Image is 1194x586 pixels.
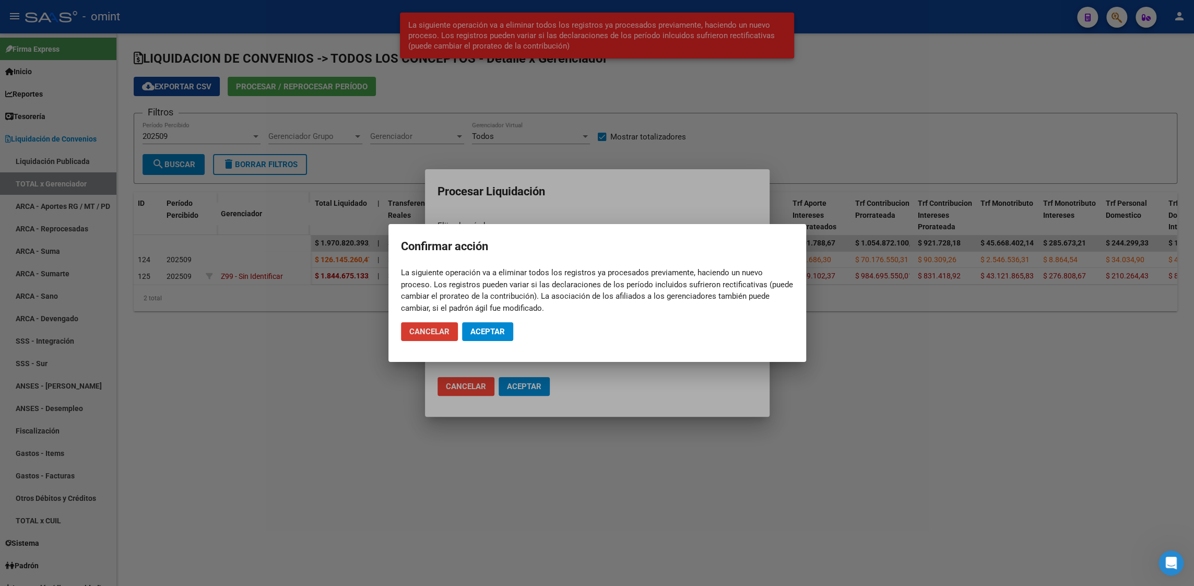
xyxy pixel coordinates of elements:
button: Aceptar [462,322,513,341]
span: Aceptar [470,327,505,336]
button: Cancelar [401,322,458,341]
iframe: Intercom live chat [1158,550,1184,576]
h2: Confirmar acción [401,237,794,256]
span: Cancelar [409,327,450,336]
mat-dialog-content: La siguiente operación va a eliminar todos los registros ya procesados previamente, haciendo un n... [388,267,806,314]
